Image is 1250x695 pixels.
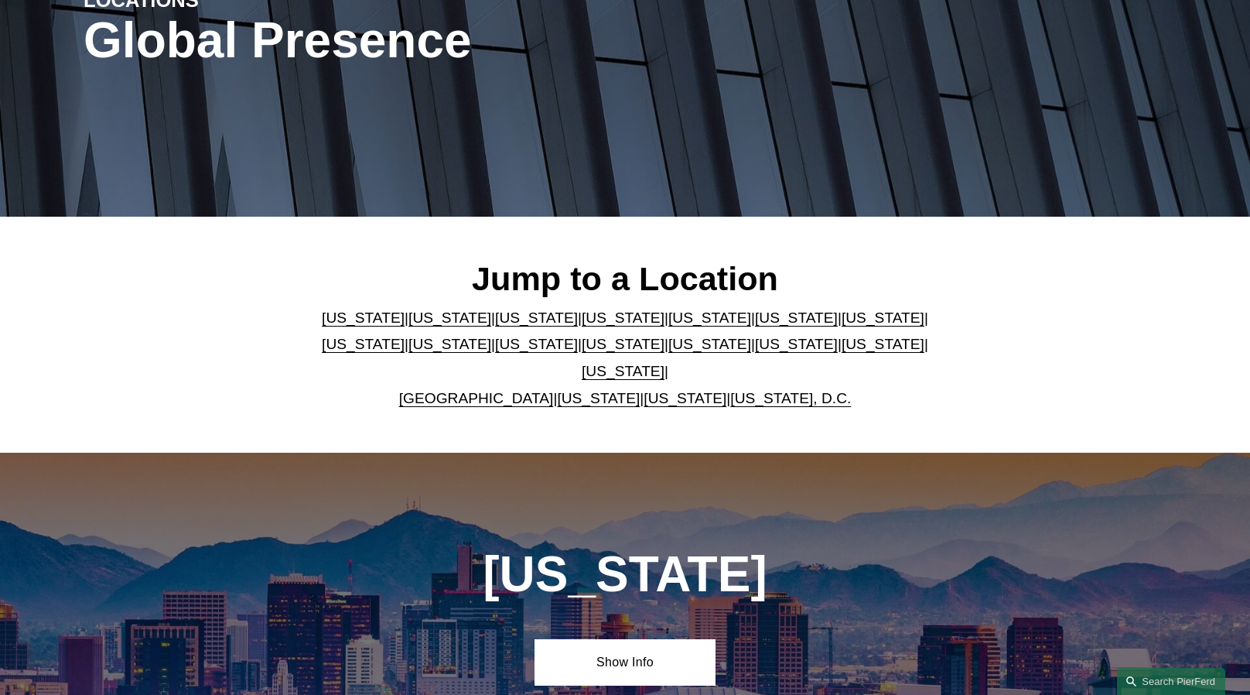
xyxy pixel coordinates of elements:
[84,12,805,69] h1: Global Presence
[755,310,838,326] a: [US_STATE]
[408,310,491,326] a: [US_STATE]
[842,310,924,326] a: [US_STATE]
[582,336,664,352] a: [US_STATE]
[842,336,924,352] a: [US_STATE]
[309,305,941,412] p: | | | | | | | | | | | | | | | | | |
[309,258,941,299] h2: Jump to a Location
[668,336,751,352] a: [US_STATE]
[582,363,664,379] a: [US_STATE]
[557,390,640,406] a: [US_STATE]
[668,310,751,326] a: [US_STATE]
[322,336,405,352] a: [US_STATE]
[755,336,838,352] a: [US_STATE]
[582,310,664,326] a: [US_STATE]
[322,310,405,326] a: [US_STATE]
[399,546,850,603] h1: [US_STATE]
[399,390,554,406] a: [GEOGRAPHIC_DATA]
[495,336,578,352] a: [US_STATE]
[730,390,851,406] a: [US_STATE], D.C.
[1117,668,1225,695] a: Search this site
[644,390,726,406] a: [US_STATE]
[534,639,715,686] a: Show Info
[408,336,491,352] a: [US_STATE]
[495,310,578,326] a: [US_STATE]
